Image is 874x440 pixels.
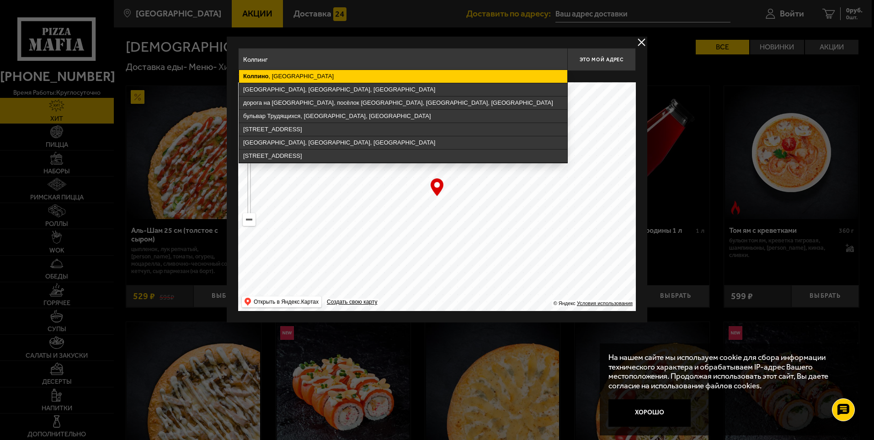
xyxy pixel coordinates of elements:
[636,37,647,48] button: delivery type
[242,296,321,307] ymaps: Открыть в Яндекс.Картах
[239,97,567,109] ymaps: дорога на [GEOGRAPHIC_DATA], посёлок [GEOGRAPHIC_DATA], [GEOGRAPHIC_DATA], [GEOGRAPHIC_DATA]
[608,399,690,427] button: Хорошо
[239,70,567,83] ymaps: , [GEOGRAPHIC_DATA]
[238,73,367,80] p: Укажите дом на карте или в поле ввода
[239,83,567,96] ymaps: [GEOGRAPHIC_DATA], [GEOGRAPHIC_DATA], [GEOGRAPHIC_DATA]
[567,48,636,71] button: Это мой адрес
[254,296,319,307] ymaps: Открыть в Яндекс.Картах
[239,123,567,136] ymaps: [STREET_ADDRESS]
[239,110,567,123] ymaps: бульвар Трудящихся, [GEOGRAPHIC_DATA], [GEOGRAPHIC_DATA]
[243,73,268,80] ymaps: Колпино
[238,48,567,71] input: Введите адрес доставки
[239,150,567,162] ymaps: [STREET_ADDRESS]
[608,353,847,391] p: На нашем сайте мы используем cookie для сбора информации технического характера и обрабатываем IP...
[325,299,379,306] a: Создать свою карту
[554,300,576,306] ymaps: © Яндекс
[577,300,633,306] a: Условия использования
[580,57,624,63] span: Это мой адрес
[239,136,567,149] ymaps: [GEOGRAPHIC_DATA], [GEOGRAPHIC_DATA], [GEOGRAPHIC_DATA]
